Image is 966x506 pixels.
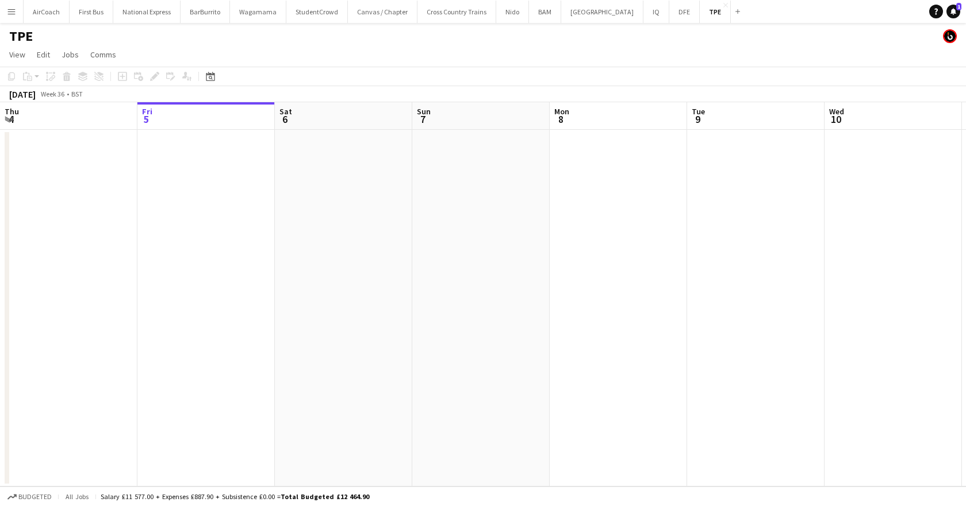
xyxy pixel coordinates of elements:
a: 1 [946,5,960,18]
span: 1 [956,3,961,10]
span: Total Budgeted £12 464.90 [281,492,369,501]
button: AirCoach [24,1,70,23]
span: 4 [3,113,19,126]
span: Jobs [62,49,79,60]
span: Wed [829,106,844,117]
span: 6 [278,113,292,126]
span: Sat [279,106,292,117]
a: Jobs [57,47,83,62]
a: Edit [32,47,55,62]
button: Cross Country Trains [417,1,496,23]
button: Nido [496,1,529,23]
button: IQ [643,1,669,23]
span: Fri [142,106,152,117]
button: BAM [529,1,561,23]
span: Mon [554,106,569,117]
a: Comms [86,47,121,62]
div: BST [71,90,83,98]
span: View [9,49,25,60]
span: All jobs [63,492,91,501]
span: Budgeted [18,493,52,501]
h1: TPE [9,28,33,45]
div: Salary £11 577.00 + Expenses £887.90 + Subsistence £0.00 = [101,492,369,501]
span: 8 [553,113,569,126]
span: Week 36 [38,90,67,98]
span: Tue [692,106,705,117]
span: Edit [37,49,50,60]
button: First Bus [70,1,113,23]
button: [GEOGRAPHIC_DATA] [561,1,643,23]
span: 7 [415,113,431,126]
a: View [5,47,30,62]
span: 10 [827,113,844,126]
button: Wagamama [230,1,286,23]
button: TPE [700,1,731,23]
app-user-avatar: Tim Bodenham [943,29,957,43]
button: DFE [669,1,700,23]
div: [DATE] [9,88,36,100]
button: Canvas / Chapter [348,1,417,23]
button: Budgeted [6,490,53,503]
span: 9 [690,113,705,126]
button: National Express [113,1,181,23]
span: Comms [90,49,116,60]
button: BarBurrito [181,1,230,23]
span: Thu [5,106,19,117]
span: Sun [417,106,431,117]
button: StudentCrowd [286,1,348,23]
span: 5 [140,113,152,126]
